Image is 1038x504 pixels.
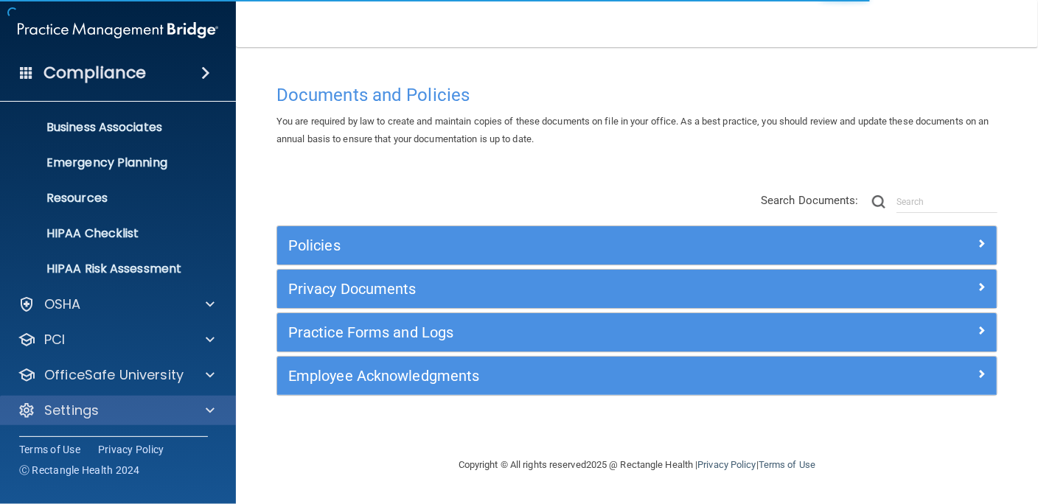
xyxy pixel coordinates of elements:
a: Terms of Use [19,442,80,457]
a: OSHA [18,295,215,313]
p: Business Associates [10,120,211,135]
p: OSHA [44,295,81,313]
img: PMB logo [18,15,218,45]
span: Ⓒ Rectangle Health 2024 [19,463,140,477]
a: PCI [18,331,215,349]
span: You are required by law to create and maintain copies of these documents on file in your office. ... [276,116,989,144]
h4: Documents and Policies [276,85,997,105]
p: Resources [10,191,211,206]
span: Search Documents: [761,194,859,207]
a: Practice Forms and Logs [288,321,986,344]
a: Terms of Use [759,459,815,470]
h5: Policies [288,237,806,253]
a: Privacy Policy [98,442,164,457]
p: HIPAA Checklist [10,226,211,241]
a: Privacy Policy [697,459,756,470]
a: Employee Acknowledgments [288,364,986,388]
input: Search [896,191,997,213]
div: Copyright © All rights reserved 2025 @ Rectangle Health | | [368,441,906,489]
p: PCI [44,331,65,349]
p: OfficeSafe University [44,366,184,384]
p: Emergency Planning [10,155,211,170]
a: Settings [18,402,215,419]
h4: Compliance [43,63,146,83]
a: Privacy Documents [288,277,986,301]
h5: Employee Acknowledgments [288,368,806,384]
p: HIPAA Risk Assessment [10,262,211,276]
p: Settings [44,402,99,419]
h5: Practice Forms and Logs [288,324,806,340]
a: Policies [288,234,986,257]
img: ic-search.3b580494.png [872,195,885,209]
h5: Privacy Documents [288,281,806,297]
a: OfficeSafe University [18,366,215,384]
